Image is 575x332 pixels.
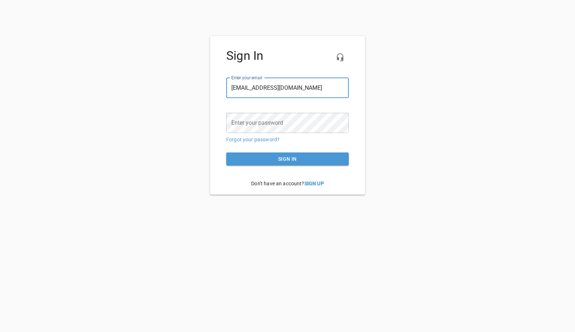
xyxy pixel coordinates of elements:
[226,137,280,142] a: Forgot your password?
[232,155,343,164] span: Sign in
[304,181,324,186] a: Sign Up
[226,49,349,63] h4: Sign In
[226,152,349,166] button: Sign in
[331,49,349,66] button: Live Chat
[226,174,349,193] p: Don't have an account?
